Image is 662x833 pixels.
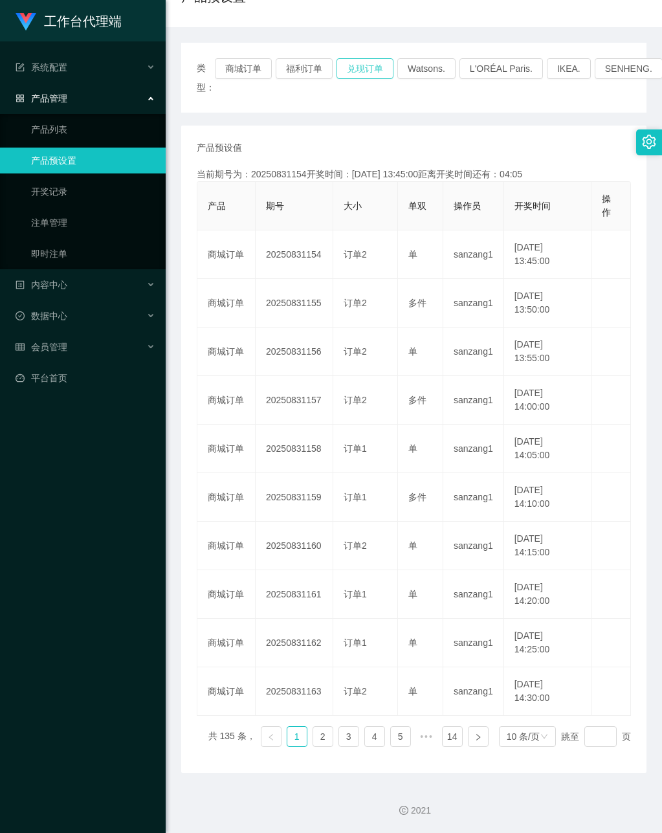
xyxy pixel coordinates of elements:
[344,395,367,405] span: 订单2
[408,540,417,551] span: 单
[364,726,385,747] li: 4
[514,201,551,211] span: 开奖时间
[443,522,504,570] td: sanzang1
[256,425,333,473] td: 20250831158
[443,570,504,619] td: sanzang1
[256,667,333,716] td: 20250831163
[31,179,155,205] a: 开奖记录
[16,62,67,72] span: 系统配置
[408,395,426,405] span: 多件
[443,425,504,473] td: sanzang1
[16,311,25,320] i: 图标: check-circle-o
[197,279,256,328] td: 商城订单
[397,58,456,79] button: Watsons.
[16,93,67,104] span: 产品管理
[408,443,417,454] span: 单
[344,638,367,648] span: 订单1
[642,135,656,149] i: 图标: setting
[16,311,67,321] span: 数据中心
[344,346,367,357] span: 订单2
[16,342,25,351] i: 图标: table
[16,365,155,391] a: 图标: dashboard平台首页
[602,194,611,217] span: 操作
[504,570,591,619] td: [DATE] 14:20:00
[344,249,367,260] span: 订单2
[16,63,25,72] i: 图标: form
[256,279,333,328] td: 20250831155
[266,201,284,211] span: 期号
[267,733,275,741] i: 图标: left
[256,570,333,619] td: 20250831161
[313,727,333,746] a: 2
[408,686,417,696] span: 单
[443,667,504,716] td: sanzang1
[16,342,67,352] span: 会员管理
[344,686,367,696] span: 订单2
[16,280,67,290] span: 内容中心
[443,473,504,522] td: sanzang1
[197,619,256,667] td: 商城订单
[197,230,256,279] td: 商城订单
[208,201,226,211] span: 产品
[197,168,631,181] div: 当前期号为：20250831154开奖时间：[DATE] 13:45:00距离开奖时间还有：04:05
[287,727,307,746] a: 1
[504,425,591,473] td: [DATE] 14:05:00
[416,726,437,747] span: •••
[504,328,591,376] td: [DATE] 13:55:00
[399,806,408,815] i: 图标: copyright
[276,58,333,79] button: 福利订单
[442,726,463,747] li: 14
[344,540,367,551] span: 订单2
[504,230,591,279] td: [DATE] 13:45:00
[504,279,591,328] td: [DATE] 13:50:00
[540,733,548,742] i: 图标: down
[197,328,256,376] td: 商城订单
[443,376,504,425] td: sanzang1
[16,94,25,103] i: 图标: appstore-o
[197,141,242,155] span: 产品预设值
[261,726,281,747] li: 上一页
[408,589,417,599] span: 单
[31,148,155,173] a: 产品预设置
[390,726,411,747] li: 5
[344,201,362,211] span: 大小
[176,804,652,817] div: 2021
[504,376,591,425] td: [DATE] 14:00:00
[344,492,367,502] span: 订单1
[338,726,359,747] li: 3
[344,589,367,599] span: 订单1
[197,522,256,570] td: 商城订单
[344,443,367,454] span: 订单1
[468,726,489,747] li: 下一页
[391,727,410,746] a: 5
[215,58,272,79] button: 商城订单
[443,230,504,279] td: sanzang1
[408,249,417,260] span: 单
[256,328,333,376] td: 20250831156
[197,425,256,473] td: 商城订单
[313,726,333,747] li: 2
[443,619,504,667] td: sanzang1
[287,726,307,747] li: 1
[443,328,504,376] td: sanzang1
[504,473,591,522] td: [DATE] 14:10:00
[416,726,437,747] li: 向后 5 页
[443,727,462,746] a: 14
[339,727,359,746] a: 3
[197,473,256,522] td: 商城订单
[256,473,333,522] td: 20250831159
[408,638,417,648] span: 单
[197,58,215,97] span: 类型：
[408,492,426,502] span: 多件
[408,201,426,211] span: 单双
[208,726,256,747] li: 共 135 条，
[44,1,122,42] h1: 工作台代理端
[474,733,482,741] i: 图标: right
[547,58,591,79] button: IKEA.
[16,16,122,26] a: 工作台代理端
[256,230,333,279] td: 20250831154
[459,58,543,79] button: L'ORÉAL Paris.
[504,619,591,667] td: [DATE] 14:25:00
[344,298,367,308] span: 订单2
[197,667,256,716] td: 商城订单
